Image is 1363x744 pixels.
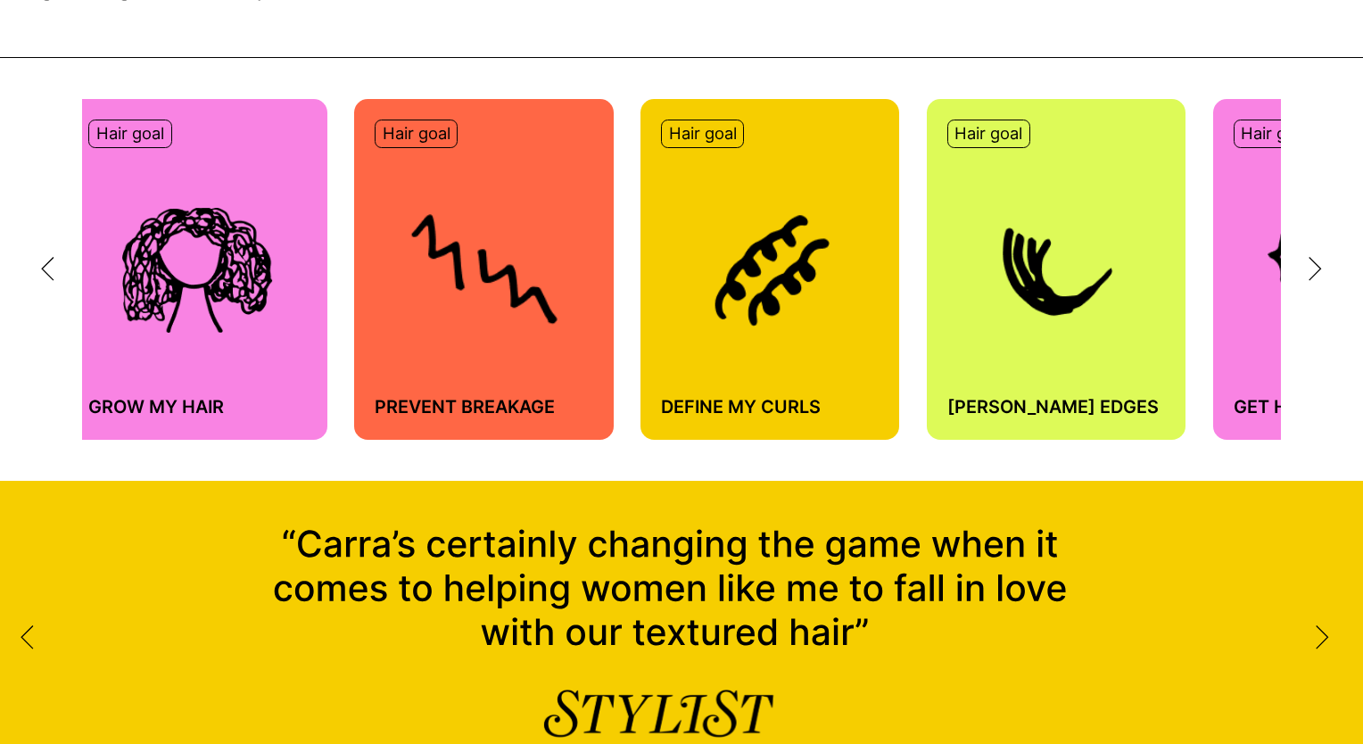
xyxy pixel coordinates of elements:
h4: [PERSON_NAME] Edges [947,396,1166,419]
h4: Grow my hair [88,396,307,419]
p: Hair goal [669,123,737,145]
p: Hair goal [954,123,1022,145]
h4: Define my curls [661,396,880,419]
p: Hair goal [383,123,450,145]
p: Hair goal [1241,123,1309,145]
h4: Prevent breakage [375,396,593,419]
p: Hair goal [96,123,164,145]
